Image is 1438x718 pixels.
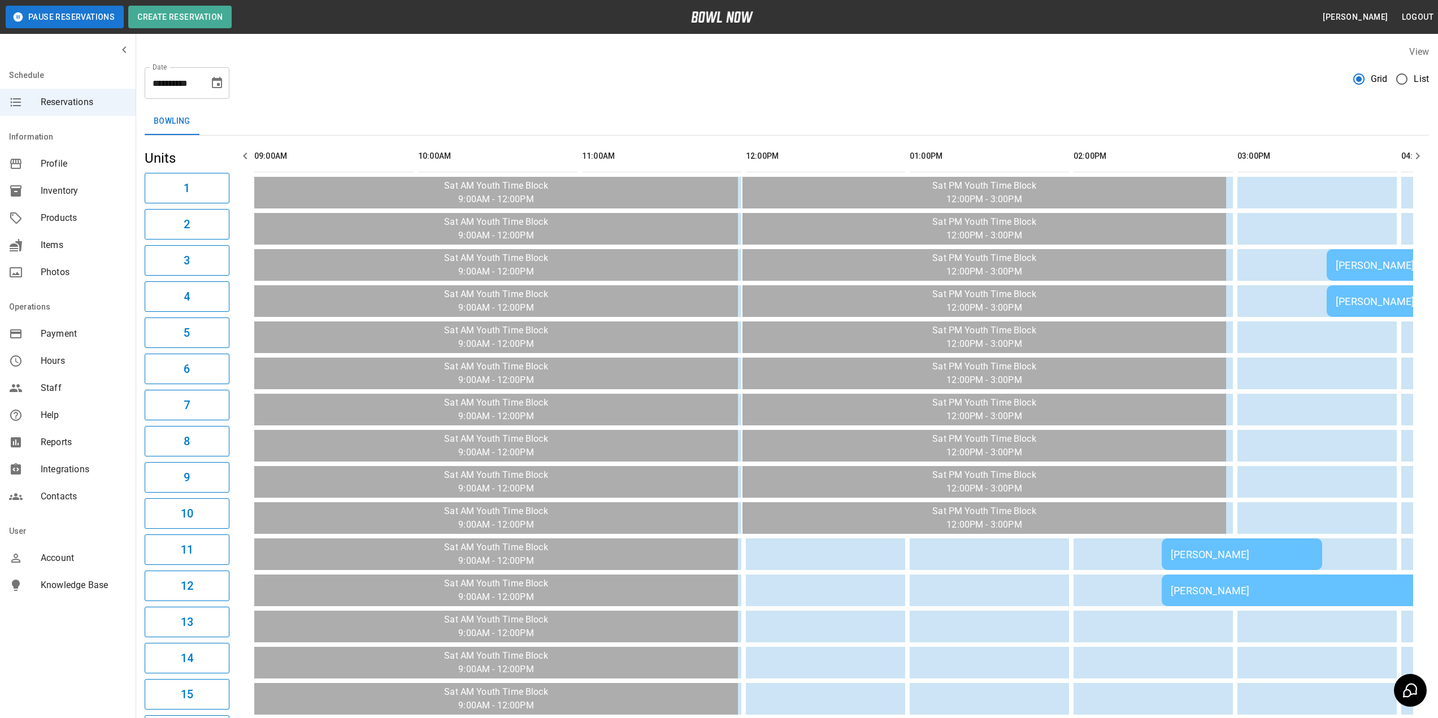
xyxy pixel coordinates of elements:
button: 2 [145,209,229,240]
button: Logout [1397,7,1438,28]
th: 12:00PM [746,140,905,172]
h6: 3 [184,251,190,269]
span: Contacts [41,490,127,503]
button: 8 [145,426,229,456]
h6: 7 [184,396,190,414]
span: Reservations [41,95,127,109]
h6: 12 [181,577,193,595]
h6: 9 [184,468,190,486]
th: 10:00AM [418,140,577,172]
button: 9 [145,462,229,493]
div: [PERSON_NAME] [1171,549,1313,560]
h6: 11 [181,541,193,559]
img: logo [691,11,753,23]
span: Payment [41,327,127,341]
label: View [1409,46,1429,57]
span: Photos [41,266,127,279]
span: Staff [41,381,127,395]
button: 5 [145,317,229,348]
button: 3 [145,245,229,276]
span: Inventory [41,184,127,198]
h6: 14 [181,649,193,667]
span: Grid [1371,72,1388,86]
h6: 8 [184,432,190,450]
h6: 15 [181,685,193,703]
h6: 4 [184,288,190,306]
span: Knowledge Base [41,578,127,592]
th: 11:00AM [582,140,741,172]
button: 11 [145,534,229,565]
button: Choose date, selected date is Dec 13, 2025 [206,72,228,94]
span: Profile [41,157,127,171]
button: 14 [145,643,229,673]
span: Products [41,211,127,225]
button: 13 [145,607,229,637]
button: 4 [145,281,229,312]
button: 15 [145,679,229,710]
div: inventory tabs [145,108,1429,135]
button: 6 [145,354,229,384]
h6: 2 [184,215,190,233]
button: 12 [145,571,229,601]
span: Reports [41,436,127,449]
button: Create Reservation [128,6,232,28]
button: 7 [145,390,229,420]
button: Bowling [145,108,199,135]
h6: 5 [184,324,190,342]
button: Pause Reservations [6,6,124,28]
span: Items [41,238,127,252]
h5: Units [145,149,229,167]
h6: 13 [181,613,193,631]
button: 10 [145,498,229,529]
h6: 6 [184,360,190,378]
span: Integrations [41,463,127,476]
span: Account [41,551,127,565]
th: 09:00AM [254,140,414,172]
span: Help [41,408,127,422]
button: [PERSON_NAME] [1318,7,1392,28]
span: Hours [41,354,127,368]
h6: 1 [184,179,190,197]
span: List [1414,72,1429,86]
h6: 10 [181,504,193,523]
button: 1 [145,173,229,203]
